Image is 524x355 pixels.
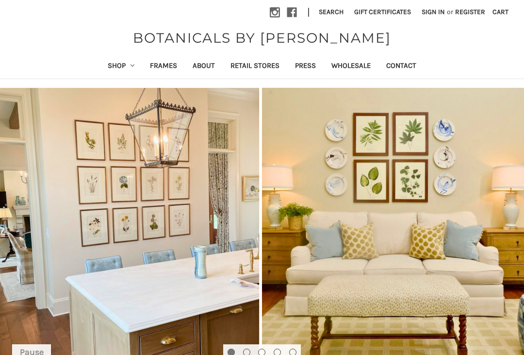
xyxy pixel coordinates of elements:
[492,8,508,16] span: Cart
[304,5,313,20] li: |
[223,55,287,79] a: Retail Stores
[142,55,185,79] a: Frames
[378,55,424,79] a: Contact
[324,55,378,79] a: Wholesale
[128,28,396,48] a: BOTANICALS BY [PERSON_NAME]
[446,7,454,17] span: or
[100,55,143,79] a: Shop
[185,55,223,79] a: About
[287,55,324,79] a: Press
